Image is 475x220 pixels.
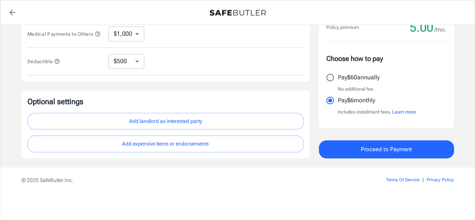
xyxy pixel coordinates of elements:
span: Medical Payments to Others [27,31,101,37]
p: Policy premium [326,24,359,31]
p: © 2025 SafeButler Inc. [21,176,344,184]
button: Deductible [27,57,60,66]
p: Includes installment fees. [338,108,416,116]
a: Privacy Policy [427,177,454,182]
p: Pay $60 annually [338,73,380,82]
p: No additional fee. [338,85,375,93]
span: | [422,177,424,182]
button: Learn more [392,108,416,116]
p: Pay $6 monthly [338,96,375,105]
span: 5.00 [410,20,433,35]
img: Back to quotes [210,10,266,16]
button: Add landlord as interested party [27,113,304,130]
span: /mo. [434,24,446,35]
span: Deductible [27,59,60,64]
a: Terms Of Service [386,177,419,182]
p: Optional settings [27,96,304,107]
p: Choose how to pay [326,53,446,64]
a: back to quotes [5,5,20,20]
button: Add expensive items or endorsements [27,135,304,152]
span: Proceed to Payment [361,144,412,154]
button: Proceed to Payment [319,140,454,158]
button: Medical Payments to Others [27,29,101,38]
